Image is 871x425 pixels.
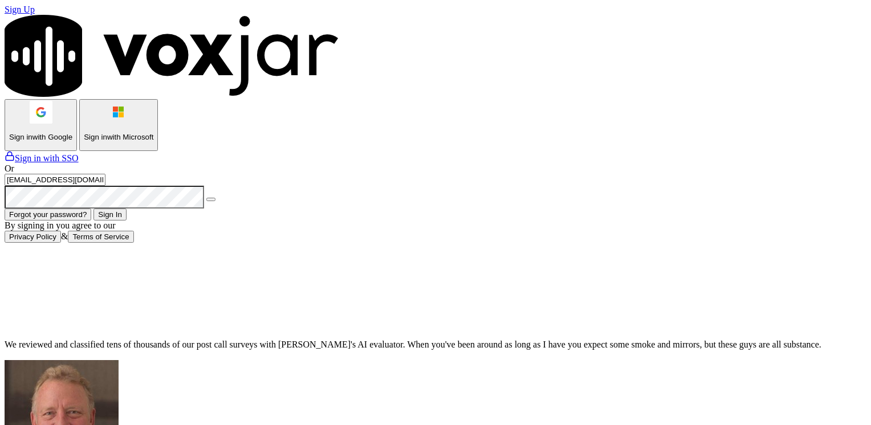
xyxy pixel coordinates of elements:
[9,133,72,141] p: Sign in with Google
[79,99,158,151] button: Sign inwith Microsoft
[84,133,153,141] p: Sign in with Microsoft
[5,15,339,97] img: logo
[107,101,130,124] img: microsoft Sign in button
[93,209,127,220] button: Sign In
[5,153,79,163] a: Sign in with SSO
[5,164,14,173] span: Or
[5,340,866,350] p: We reviewed and classified tens of thousands of our post call surveys with [PERSON_NAME]'s AI eva...
[5,220,866,243] div: By signing in you agree to our &
[68,231,133,243] button: Terms of Service
[5,231,61,243] button: Privacy Policy
[30,101,52,124] img: google Sign in button
[5,174,105,186] input: Email
[5,5,35,14] a: Sign Up
[5,99,77,151] button: Sign inwith Google
[5,209,91,220] button: Forgot your password?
